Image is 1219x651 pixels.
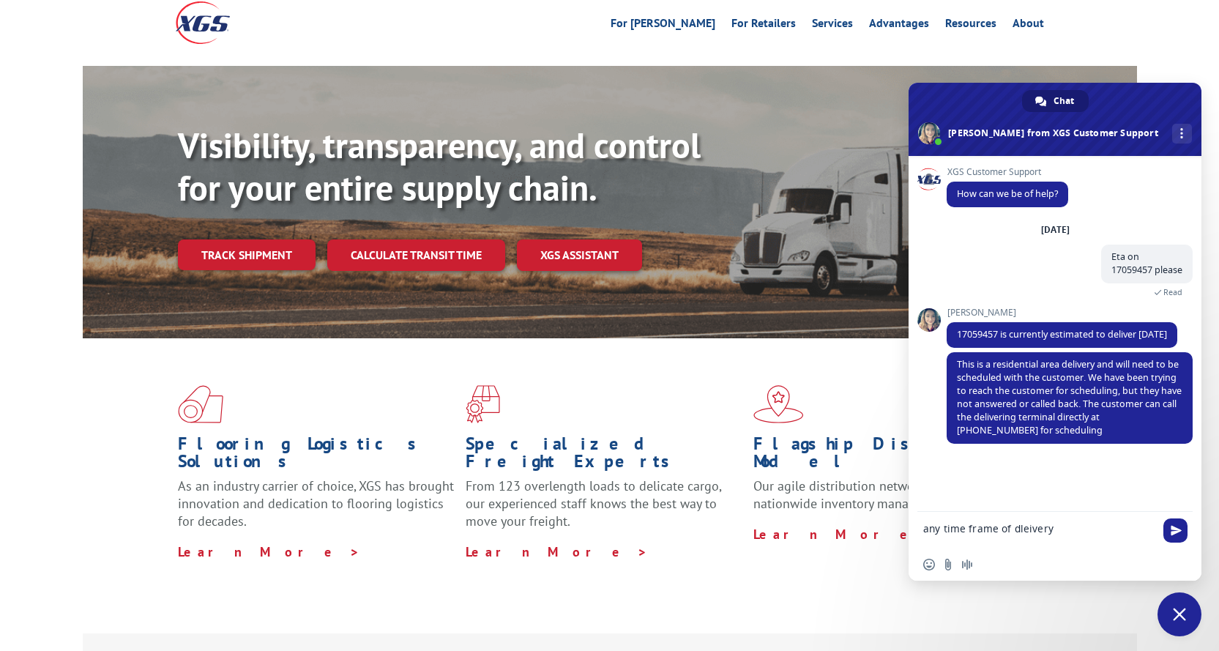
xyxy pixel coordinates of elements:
a: About [1013,18,1044,34]
span: Our agile distribution network gives you nationwide inventory management on demand. [753,477,1023,512]
span: Send a file [942,559,954,570]
a: Learn More > [466,543,648,560]
span: As an industry carrier of choice, XGS has brought innovation and dedication to flooring logistics... [178,477,454,529]
span: 17059457 is currently estimated to deliver [DATE] [957,328,1167,341]
span: Eta on 17059457 please [1111,250,1182,276]
div: [DATE] [1041,226,1070,234]
a: Close chat [1158,592,1201,636]
h1: Flooring Logistics Solutions [178,435,455,477]
span: This is a residential area delivery and will need to be scheduled with the customer. We have been... [957,358,1182,436]
a: Calculate transit time [327,239,505,271]
span: Read [1163,287,1182,297]
img: xgs-icon-total-supply-chain-intelligence-red [178,385,223,423]
span: XGS Customer Support [947,167,1068,177]
a: Resources [945,18,996,34]
span: Audio message [961,559,973,570]
b: Visibility, transparency, and control for your entire supply chain. [178,122,701,210]
a: For [PERSON_NAME] [611,18,715,34]
a: Advantages [869,18,929,34]
h1: Specialized Freight Experts [466,435,742,477]
a: Learn More > [753,526,936,543]
span: Chat [1054,90,1074,112]
a: For Retailers [731,18,796,34]
a: Track shipment [178,239,316,270]
span: [PERSON_NAME] [947,308,1177,318]
img: xgs-icon-focused-on-flooring-red [466,385,500,423]
p: From 123 overlength loads to delicate cargo, our experienced staff knows the best way to move you... [466,477,742,543]
span: How can we be of help? [957,187,1058,200]
h1: Flagship Distribution Model [753,435,1030,477]
span: Send [1163,518,1188,543]
a: XGS ASSISTANT [517,239,642,271]
span: Insert an emoji [923,559,935,570]
textarea: Compose your message... [923,512,1158,548]
img: xgs-icon-flagship-distribution-model-red [753,385,804,423]
a: Services [812,18,853,34]
a: Chat [1022,90,1089,112]
a: Learn More > [178,543,360,560]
